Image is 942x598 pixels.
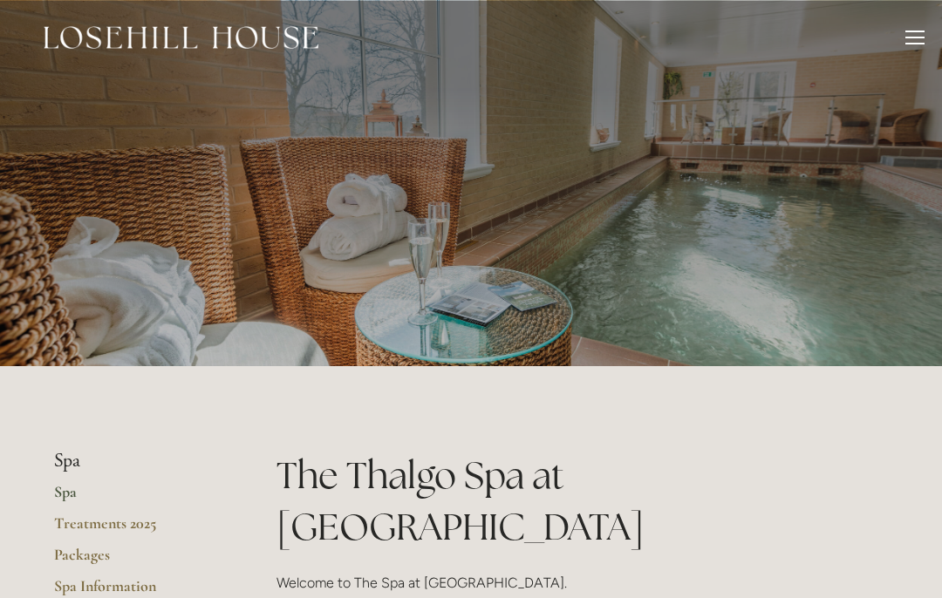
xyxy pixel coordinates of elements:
[276,450,888,553] h1: The Thalgo Spa at [GEOGRAPHIC_DATA]
[54,482,221,513] a: Spa
[54,513,221,545] a: Treatments 2025
[44,26,318,49] img: Losehill House
[54,450,221,472] li: Spa
[54,545,221,576] a: Packages
[276,571,888,595] p: Welcome to The Spa at [GEOGRAPHIC_DATA].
